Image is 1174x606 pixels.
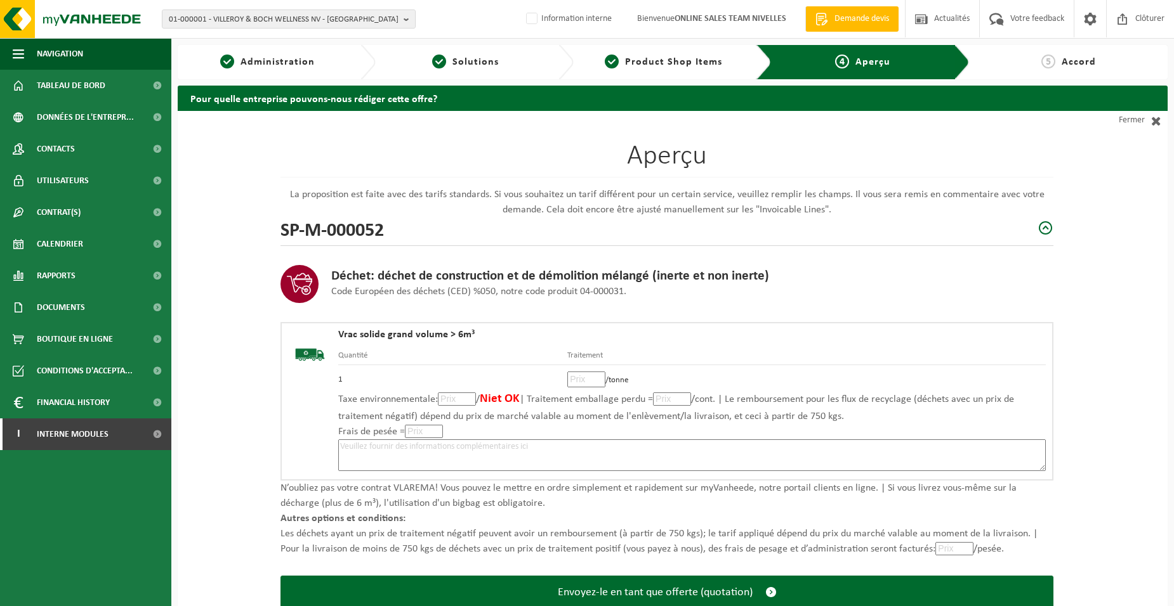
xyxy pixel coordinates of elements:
[13,418,24,450] span: I
[280,526,1053,557] p: Les déchets ayant un prix de traitement négatif peuvent avoir un remboursement (à partir de 750 k...
[37,323,113,355] span: Boutique en ligne
[625,57,722,67] span: Product Shop Items
[37,133,75,165] span: Contacts
[338,330,1046,340] h4: Vrac solide grand volume > 6m³
[280,511,1053,526] p: Autres options et conditions:
[280,143,1053,177] h1: Aperçu
[405,425,443,438] input: Prix
[567,371,605,387] input: Prix
[37,70,105,101] span: Tableau de bord
[452,57,499,67] span: Solutions
[558,586,753,599] span: Envoyez-le en tant que offerte (quotation)
[37,355,133,387] span: Conditions d'accepta...
[1062,57,1096,67] span: Accord
[37,260,76,292] span: Rapports
[580,55,746,70] a: 3Product Shop Items
[1041,55,1055,68] span: 5
[280,217,384,239] h2: SP-M-000052
[382,55,548,70] a: 2Solutions
[338,390,1046,424] p: Taxe environnementale: / | Traitement emballage perdu = /cont. | Le remboursement pour les flux d...
[37,228,83,260] span: Calendrier
[976,55,1161,70] a: 5Accord
[37,418,109,450] span: Interne modules
[37,197,81,228] span: Contrat(s)
[781,55,944,70] a: 4Aperçu
[835,55,849,68] span: 4
[169,10,399,29] span: 01-000001 - VILLEROY & BOCH WELLNESS NV - [GEOGRAPHIC_DATA]
[675,14,786,23] strong: ONLINE SALES TEAM NIVELLES
[220,55,234,68] span: 1
[605,55,619,68] span: 3
[178,86,1168,110] h2: Pour quelle entreprise pouvons-nous rédiger cette offre?
[1053,111,1168,130] a: Fermer
[184,55,350,70] a: 1Administration
[438,392,476,406] input: Prix
[37,38,83,70] span: Navigation
[567,349,1046,365] th: Traitement
[567,365,1046,390] td: /tonne
[37,165,89,197] span: Utilisateurs
[653,392,691,406] input: Prix
[524,10,612,29] label: Information interne
[805,6,899,32] a: Demande devis
[432,55,446,68] span: 2
[338,424,1046,439] p: Frais de pesée =
[935,542,973,555] input: Prix
[288,330,332,380] img: BL-SO-LV.png
[162,10,416,29] button: 01-000001 - VILLEROY & BOCH WELLNESS NV - [GEOGRAPHIC_DATA]
[280,187,1053,217] p: La proposition est faite avec des tarifs standards. Si vous souhaitez un tarif différent pour un ...
[338,365,567,390] td: 1
[855,57,890,67] span: Aperçu
[37,387,110,418] span: Financial History
[241,57,315,67] span: Administration
[37,292,85,323] span: Documents
[331,269,769,284] h3: Déchet: déchet de construction et de démolition mélangé (inerte et non inerte)
[280,480,1053,511] p: N’oubliez pas votre contrat VLAREMA! Vous pouvez le mettre en ordre simplement et rapidement sur ...
[831,13,892,25] span: Demande devis
[331,284,769,299] p: Code Européen des déchets (CED) %050, notre code produit 04-000031.
[338,349,567,365] th: Quantité
[480,393,520,405] span: Niet OK
[37,101,134,133] span: Données de l'entrepr...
